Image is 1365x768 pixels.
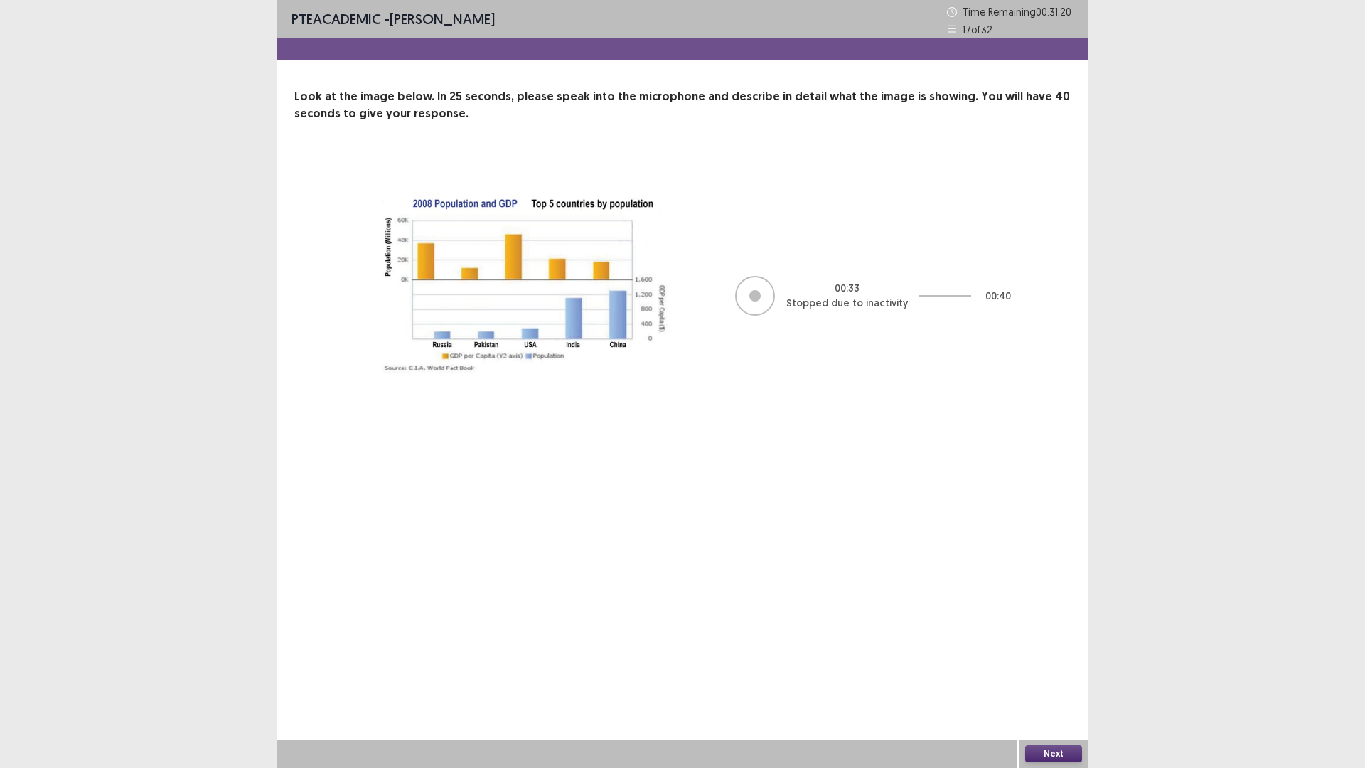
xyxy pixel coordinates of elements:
[294,88,1071,122] p: Look at the image below. In 25 seconds, please speak into the microphone and describe in detail w...
[963,22,992,37] p: 17 of 32
[786,296,908,311] p: Stopped due to inactivity
[351,156,707,436] img: image-description
[835,281,860,296] p: 00 : 33
[985,289,1011,304] p: 00 : 40
[291,10,381,28] span: PTE academic
[1025,745,1082,762] button: Next
[963,4,1074,19] p: Time Remaining 00 : 31 : 20
[291,9,495,30] p: - [PERSON_NAME]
